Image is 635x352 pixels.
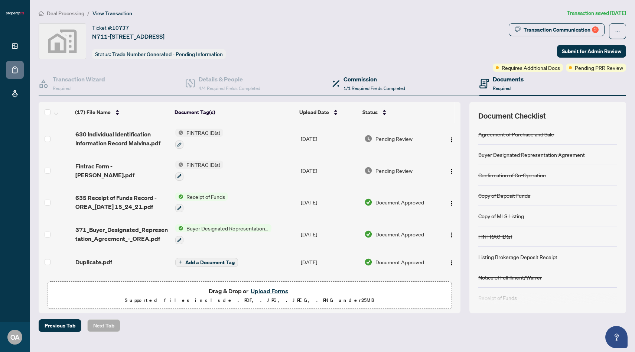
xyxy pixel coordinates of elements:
th: Upload Date [296,102,360,123]
span: Trade Number Generated - Pending Information [112,51,223,58]
img: Status Icon [175,224,183,232]
span: Upload Date [299,108,329,116]
div: Transaction Communication [524,24,599,36]
span: FINTRAC ID(s) [183,161,223,169]
button: Upload Forms [248,286,290,296]
img: svg%3e [39,24,86,59]
div: Copy of MLS Listing [478,212,524,220]
span: Required [53,85,71,91]
td: [DATE] [298,218,362,250]
button: Logo [446,133,457,145]
button: Status IconBuyer Designated Representation Agreement [175,224,271,244]
button: Open asap [605,326,628,348]
th: (17) File Name [72,102,172,123]
span: 10737 [112,25,129,31]
img: Document Status [364,258,372,266]
button: Logo [446,165,457,177]
img: Logo [449,168,455,174]
button: Add a Document Tag [175,258,238,267]
button: Status IconFINTRAC ID(s) [175,129,223,149]
button: Logo [446,256,457,268]
td: [DATE] [298,274,362,306]
div: Listing Brokerage Deposit Receipt [478,253,557,261]
div: Notice of Fulfillment/Waiver [478,273,542,281]
span: Duplicate.pdf [75,258,112,267]
div: Confirmation of Co-Operation [478,171,546,179]
span: plus [179,260,182,264]
span: Fintrac Form - [PERSON_NAME].pdf [75,162,170,180]
span: home [39,11,44,16]
span: Pending PRR Review [575,64,623,72]
span: Document Checklist [478,111,546,121]
span: 630 Individual Identification Information Record Malvina.pdf [75,130,170,148]
span: FINTRAC ID(s) [183,129,223,137]
li: / [87,9,89,17]
img: Status Icon [175,161,183,169]
p: Supported files include .PDF, .JPG, .JPEG, .PNG under 25 MB [52,296,447,305]
div: Copy of Deposit Funds [478,191,530,200]
span: Previous Tab [45,320,75,332]
img: Logo [449,232,455,238]
h4: Commission [343,75,405,84]
img: Status Icon [175,193,183,201]
div: Agreement of Purchase and Sale [478,130,554,138]
div: Ticket #: [92,23,129,32]
span: Document Approved [375,230,424,238]
span: 1/1 Required Fields Completed [343,85,405,91]
span: Document Approved [375,198,424,206]
span: Drag & Drop or [209,286,290,296]
img: Logo [449,137,455,143]
img: Logo [449,200,455,206]
th: Status [359,102,436,123]
button: Next Tab [87,319,120,332]
span: N711-[STREET_ADDRESS] [92,32,165,41]
th: Document Tag(s) [172,102,296,123]
h4: Transaction Wizard [53,75,105,84]
img: Document Status [364,230,372,238]
h4: Details & People [199,75,260,84]
span: OA [10,332,20,342]
span: View Transaction [92,10,132,17]
span: ellipsis [615,29,620,34]
span: 4/4 Required Fields Completed [199,85,260,91]
button: Status IconReceipt of Funds [175,193,228,213]
td: [DATE] [298,123,362,155]
button: Logo [446,228,457,240]
h4: Documents [493,75,524,84]
img: Document Status [364,135,372,143]
button: Add a Document Tag [175,257,238,267]
td: [DATE] [298,250,362,274]
img: Logo [449,260,455,266]
span: Status [362,108,378,116]
img: logo [6,11,24,16]
span: 635 Receipt of Funds Record - OREA_[DATE] 15_24_21.pdf [75,193,170,211]
span: Pending Review [375,167,413,175]
span: Requires Additional Docs [502,64,560,72]
td: [DATE] [298,155,362,187]
span: Pending Review [375,135,413,143]
div: FINTRAC ID(s) [478,232,512,240]
div: Status: [92,49,226,59]
div: Buyer Designated Representation Agreement [478,151,585,159]
span: Required [493,85,511,91]
img: Status Icon [175,129,183,137]
span: 371_Buyer_Designated_Representation_Agreement_-_OREA.pdf [75,225,170,243]
span: Document Approved [375,258,424,266]
span: Add a Document Tag [185,260,235,265]
article: Transaction saved [DATE] [567,9,626,17]
span: Drag & Drop orUpload FormsSupported files include .PDF, .JPG, .JPEG, .PNG under25MB [48,282,451,309]
span: Receipt of Funds [183,193,228,201]
span: Buyer Designated Representation Agreement [183,224,271,232]
span: (17) File Name [75,108,111,116]
img: Document Status [364,167,372,175]
div: 2 [592,26,599,33]
button: Status IconFINTRAC ID(s) [175,161,223,181]
img: Document Status [364,198,372,206]
span: Submit for Admin Review [562,45,621,57]
button: Logo [446,196,457,208]
td: [DATE] [298,187,362,219]
span: Deal Processing [47,10,84,17]
button: Transaction Communication2 [509,23,605,36]
button: Previous Tab [39,319,81,332]
button: Submit for Admin Review [557,45,626,58]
